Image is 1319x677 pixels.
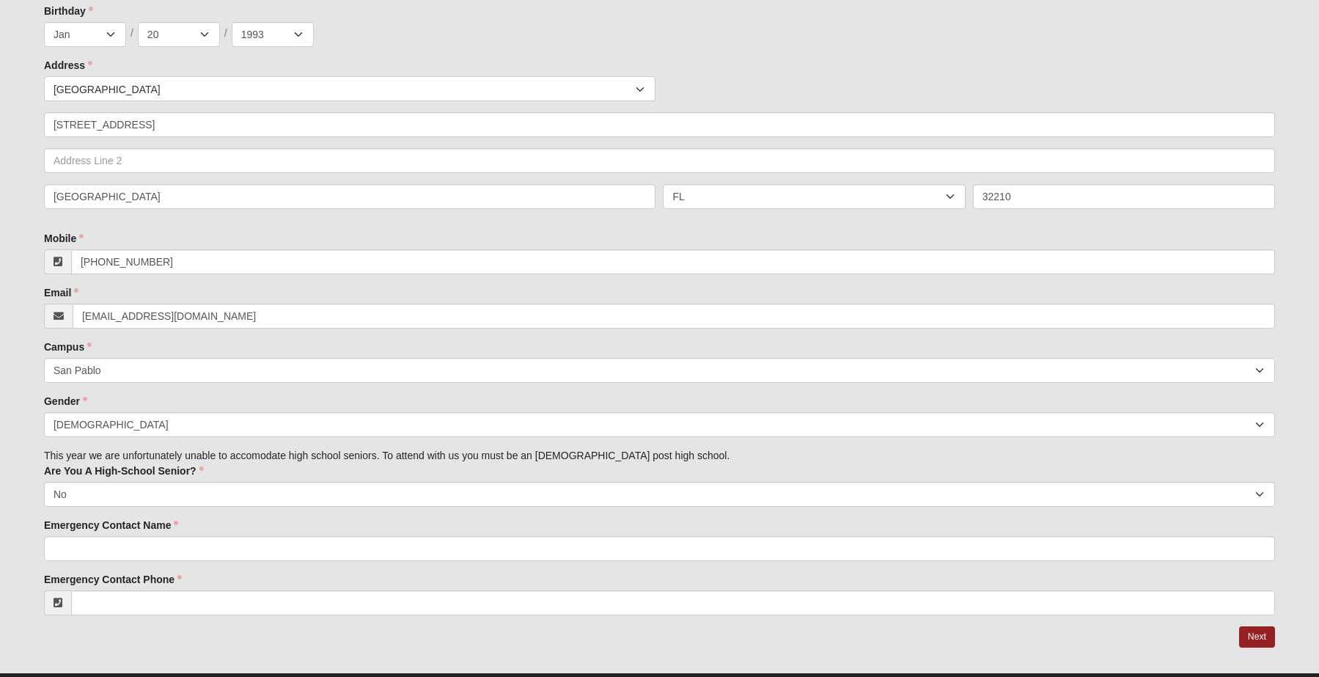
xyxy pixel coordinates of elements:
span: [GEOGRAPHIC_DATA] [54,77,636,102]
label: Mobile [44,231,84,246]
input: Address Line 2 [44,148,1275,173]
label: Emergency Contact Phone [44,572,182,587]
a: Next [1239,626,1275,648]
label: Birthday [44,4,93,18]
label: Campus [44,340,92,354]
label: Gender [44,394,87,409]
span: / [224,26,227,42]
label: Emergency Contact Name [44,518,179,533]
label: Email [44,285,78,300]
input: Zip [973,184,1275,209]
label: Address [44,58,92,73]
span: / [131,26,133,42]
input: Address Line 1 [44,112,1275,137]
input: City [44,184,656,209]
label: Are You A High-School Senior? [44,464,204,478]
